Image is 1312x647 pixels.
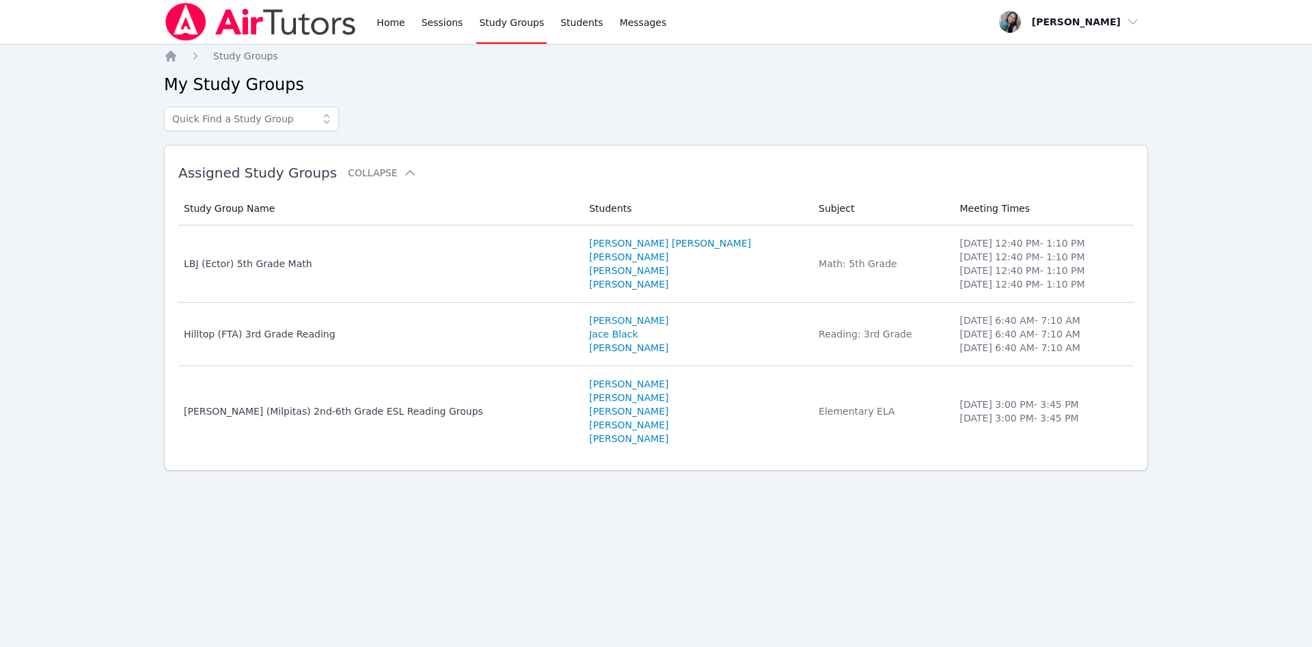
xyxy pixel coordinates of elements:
a: [PERSON_NAME] [589,418,668,432]
span: Assigned Study Groups [178,165,337,181]
a: [PERSON_NAME] [589,391,668,404]
img: Air Tutors [164,3,357,41]
li: [DATE] 12:40 PM - 1:10 PM [960,250,1125,264]
tr: [PERSON_NAME] (Milpitas) 2nd-6th Grade ESL Reading Groups[PERSON_NAME][PERSON_NAME][PERSON_NAME][... [178,366,1134,456]
th: Meeting Times [952,192,1134,225]
th: Students [581,192,810,225]
span: Study Groups [213,51,278,61]
div: LBJ (Ector) 5th Grade Math [184,257,573,271]
a: [PERSON_NAME] [589,277,668,291]
li: [DATE] 6:40 AM - 7:10 AM [960,327,1125,341]
a: Study Groups [213,49,278,63]
a: [PERSON_NAME] [589,250,668,264]
div: Reading: 3rd Grade [819,327,943,341]
li: [DATE] 3:00 PM - 3:45 PM [960,411,1125,425]
a: [PERSON_NAME] [PERSON_NAME] [589,236,751,250]
nav: Breadcrumb [164,49,1148,63]
li: [DATE] 12:40 PM - 1:10 PM [960,236,1125,250]
li: [DATE] 6:40 AM - 7:10 AM [960,341,1125,355]
div: [PERSON_NAME] (Milpitas) 2nd-6th Grade ESL Reading Groups [184,404,573,418]
tr: Hilltop (FTA) 3rd Grade Reading[PERSON_NAME]Jace Black[PERSON_NAME]Reading: 3rd Grade[DATE] 6:40 ... [178,303,1134,366]
a: [PERSON_NAME] [589,264,668,277]
div: Math: 5th Grade [819,257,943,271]
a: [PERSON_NAME] [589,377,668,391]
li: [DATE] 12:40 PM - 1:10 PM [960,277,1125,291]
a: [PERSON_NAME] [589,314,668,327]
button: Collapse [348,166,416,180]
input: Quick Find a Study Group [164,107,339,131]
a: [PERSON_NAME] [589,432,668,445]
th: Study Group Name [178,192,581,225]
h2: My Study Groups [164,74,1148,96]
li: [DATE] 3:00 PM - 3:45 PM [960,398,1125,411]
a: [PERSON_NAME] [589,341,668,355]
li: [DATE] 6:40 AM - 7:10 AM [960,314,1125,327]
a: Jace Black [589,327,638,341]
div: Elementary ELA [819,404,943,418]
a: [PERSON_NAME] [589,404,668,418]
th: Subject [810,192,951,225]
span: Messages [620,16,667,29]
li: [DATE] 12:40 PM - 1:10 PM [960,264,1125,277]
tr: LBJ (Ector) 5th Grade Math[PERSON_NAME] [PERSON_NAME][PERSON_NAME][PERSON_NAME][PERSON_NAME]Math:... [178,225,1134,303]
div: Hilltop (FTA) 3rd Grade Reading [184,327,573,341]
